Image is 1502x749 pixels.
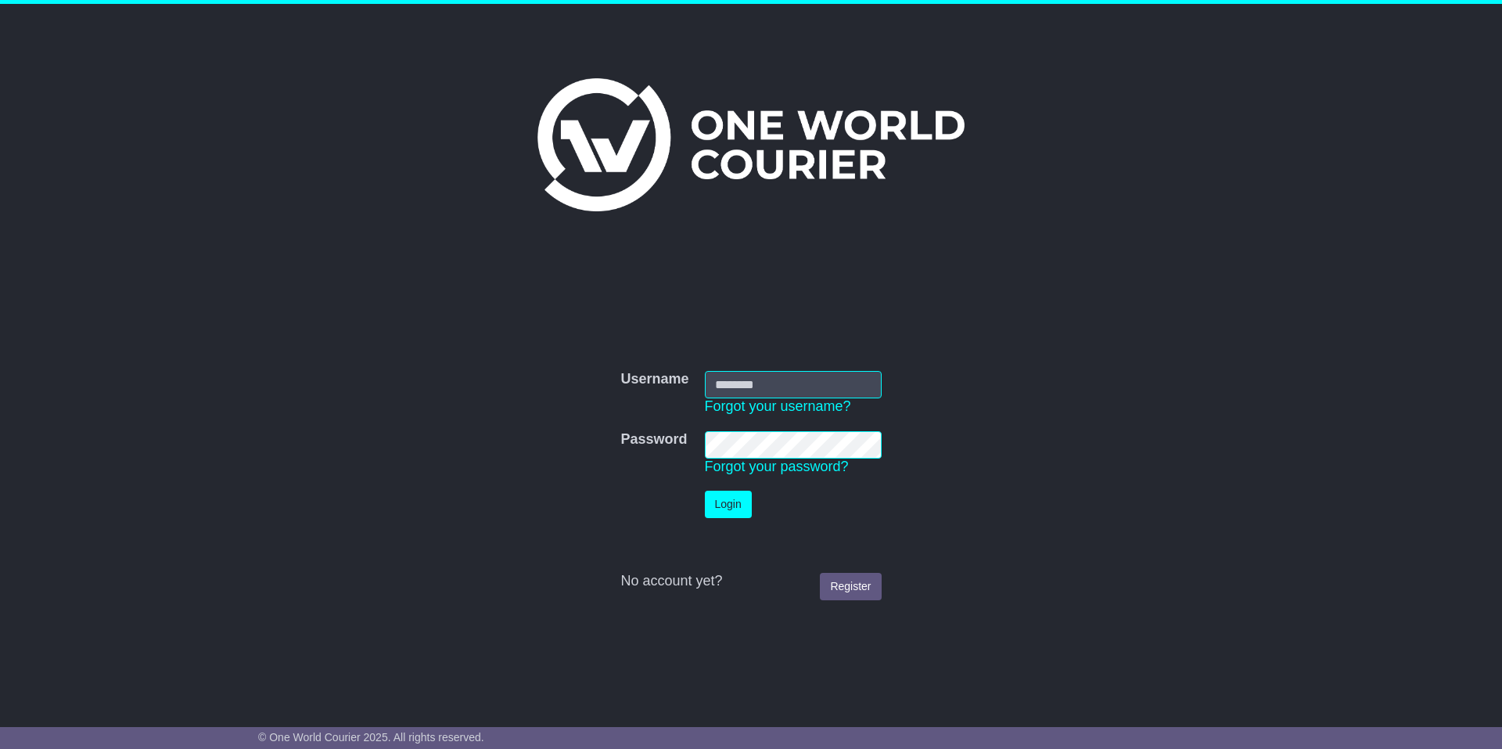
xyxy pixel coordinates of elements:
a: Forgot your username? [705,398,851,414]
label: Password [620,431,687,448]
img: One World [537,78,965,211]
button: Login [705,491,752,518]
a: Forgot your password? [705,459,849,474]
span: © One World Courier 2025. All rights reserved. [258,731,484,744]
div: No account yet? [620,573,881,590]
a: Register [820,573,881,600]
label: Username [620,371,688,388]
